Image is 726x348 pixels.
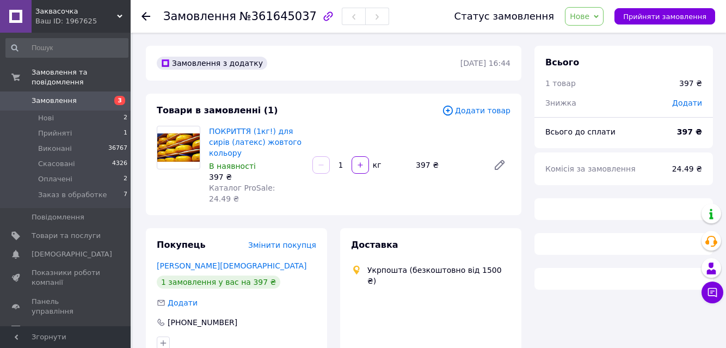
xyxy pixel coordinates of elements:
[545,99,576,107] span: Знижка
[545,79,576,88] span: 1 товар
[570,12,589,21] span: Нове
[209,162,256,170] span: В наявності
[545,127,616,136] span: Всього до сплати
[108,144,127,154] span: 36767
[112,159,127,169] span: 4326
[124,174,127,184] span: 2
[38,129,72,138] span: Прийняті
[209,184,275,203] span: Каталог ProSale: 24.49 ₴
[157,133,200,161] img: ПОКРИТТЯ (1кг!) для сирів (латекс) жовтого кольору
[32,212,84,222] span: Повідомлення
[209,127,302,157] a: ПОКРИТТЯ (1кг!) для сирів (латекс) жовтого кольору
[167,317,238,328] div: [PHONE_NUMBER]
[239,10,317,23] span: №361645037
[545,164,636,173] span: Комісія за замовлення
[545,57,579,68] span: Всього
[32,325,60,335] span: Відгуки
[32,231,101,241] span: Товари та послуги
[124,190,127,200] span: 7
[157,240,206,250] span: Покупець
[163,10,236,23] span: Замовлення
[38,159,75,169] span: Скасовані
[442,105,510,117] span: Додати товар
[35,7,117,16] span: Заквасочка
[411,157,484,173] div: 397 ₴
[168,298,198,307] span: Додати
[157,105,278,115] span: Товари в замовленні (1)
[35,16,131,26] div: Ваш ID: 1967625
[124,113,127,123] span: 2
[157,276,280,289] div: 1 замовлення у вас на 397 ₴
[209,172,304,182] div: 397 ₴
[38,190,107,200] span: Заказ в обработке
[32,68,131,87] span: Замовлення та повідомлення
[32,268,101,288] span: Показники роботи компанії
[38,144,72,154] span: Виконані
[157,261,306,270] a: [PERSON_NAME][DEMOGRAPHIC_DATA]
[454,11,555,22] div: Статус замовлення
[124,129,127,138] span: 1
[5,38,128,58] input: Пошук
[38,174,72,184] span: Оплачені
[141,11,150,22] div: Повернутися назад
[32,249,112,259] span: [DEMOGRAPHIC_DATA]
[679,78,702,89] div: 397 ₴
[351,240,398,250] span: Доставка
[672,164,702,173] span: 24.49 ₴
[157,57,267,70] div: Замовлення з додатку
[32,96,77,106] span: Замовлення
[32,297,101,316] span: Панель управління
[370,160,383,170] div: кг
[702,282,723,303] button: Чат з покупцем
[365,265,513,286] div: Укрпошта (безкоштовно від 1500 ₴)
[614,8,715,25] button: Прийняти замовлення
[677,127,702,136] b: 397 ₴
[489,154,510,176] a: Редагувати
[248,241,316,249] span: Змінити покупця
[672,99,702,107] span: Додати
[114,96,125,105] span: 3
[623,13,706,21] span: Прийняти замовлення
[460,59,510,68] time: [DATE] 16:44
[38,113,54,123] span: Нові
